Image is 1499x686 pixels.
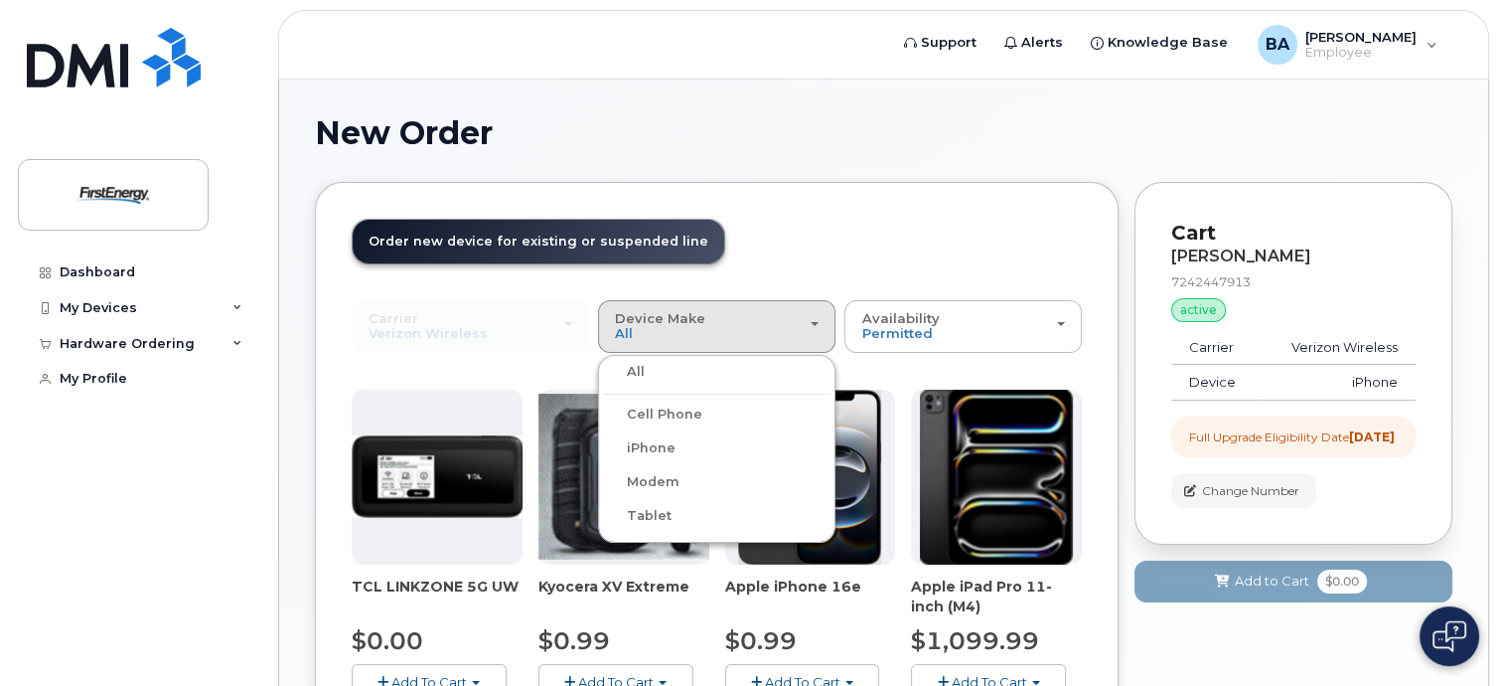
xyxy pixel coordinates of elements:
span: All [615,325,633,341]
label: Cell Phone [603,403,702,427]
span: Permitted [861,325,932,341]
div: active [1171,298,1226,322]
strong: [DATE] [1349,429,1395,444]
div: Full Upgrade Eligibility Date [1189,429,1395,445]
button: Add to Cart $0.00 [1134,561,1452,601]
span: Add to Cart [1235,572,1309,591]
td: Verizon Wireless [1261,330,1416,366]
label: Modem [603,470,679,494]
button: Availability Permitted [844,300,1082,352]
div: Apple iPad Pro 11-inch (M4) [911,577,1082,616]
div: Kyocera XV Extreme [538,577,709,616]
td: iPhone [1261,365,1416,401]
div: TCL LINKZONE 5G UW [352,577,523,616]
label: iPhone [603,436,675,460]
button: Change Number [1171,473,1316,508]
span: $1,099.99 [911,626,1039,655]
span: $0.99 [538,626,610,655]
label: Tablet [603,504,672,528]
span: Availability [861,310,939,326]
span: Change Number [1202,482,1299,500]
span: $0.00 [1317,570,1367,594]
h1: New Order [315,115,1452,150]
td: Device [1171,365,1261,401]
label: All [603,360,645,384]
img: linkzone5g.png [352,435,523,518]
div: 7242447913 [1171,273,1416,290]
button: Device Make All [598,300,835,352]
span: Order new device for existing or suspended line [369,234,708,249]
p: Cart [1171,219,1416,248]
span: Device Make [615,310,705,326]
td: Carrier [1171,330,1261,366]
img: xvextreme.gif [538,394,709,560]
div: Apple iPhone 16e [725,577,896,616]
span: $0.00 [352,626,423,655]
span: $0.99 [725,626,797,655]
img: Open chat [1432,620,1466,652]
div: [PERSON_NAME] [1171,248,1416,265]
img: ipad_pro_11_m4.png [920,390,1074,565]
